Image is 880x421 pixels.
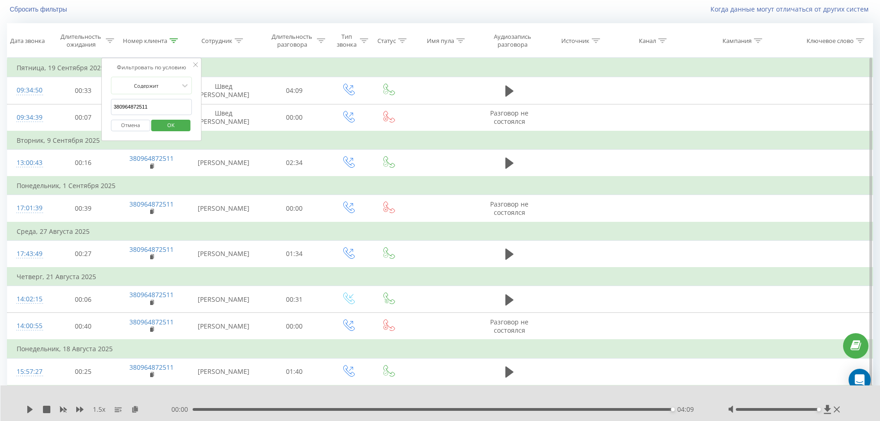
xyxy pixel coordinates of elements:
button: OK [152,120,191,131]
a: 380964872511 [129,154,174,163]
a: 380964872511 [129,317,174,326]
a: 380964872511 [129,200,174,208]
div: Имя пула [427,37,454,45]
td: Пятница, 19 Сентября 2025 [7,59,873,77]
div: Статус [377,37,396,45]
td: Швед [PERSON_NAME] [186,77,261,104]
td: Вторник, 9 Сентября 2025 [7,131,873,150]
a: 380964872511 [129,363,174,372]
span: OK [158,118,184,132]
div: Номер клиента [123,37,167,45]
a: Когда данные могут отличаться от других систем [710,5,873,13]
td: 01:40 [261,358,328,385]
div: Сотрудник [201,37,232,45]
div: 17:43:49 [17,245,41,263]
a: 380964872511 [129,245,174,254]
div: Канал [639,37,656,45]
td: 00:00 [261,313,328,340]
td: 00:40 [50,313,117,340]
div: Accessibility label [817,408,821,411]
div: Аудиозапись разговора [486,33,539,49]
td: Швед [PERSON_NAME] [186,104,261,131]
td: [PERSON_NAME] [186,149,261,177]
td: 00:07 [50,104,117,131]
td: 00:25 [50,358,117,385]
span: 04:09 [677,405,694,414]
div: Ключевое слово [807,37,854,45]
div: 09:34:50 [17,81,41,99]
td: 00:00 [261,104,328,131]
div: 14:00:55 [17,317,41,335]
div: Кампания [722,37,752,45]
button: Сбросить фильтры [7,5,72,13]
td: [PERSON_NAME] [186,240,261,268]
div: Длительность ожидания [58,33,104,49]
button: Отмена [111,120,150,131]
span: 1.5 x [93,405,105,414]
div: Accessibility label [671,408,674,411]
td: 04:09 [261,77,328,104]
div: 17:01:39 [17,199,41,217]
td: 02:34 [261,149,328,177]
td: 00:27 [50,240,117,268]
div: Тип звонка [336,33,358,49]
div: Источник [561,37,589,45]
td: Понедельник, 1 Сентября 2025 [7,177,873,195]
td: 00:00 [261,195,328,222]
span: Разговор не состоялся [490,109,528,126]
td: 00:16 [50,149,117,177]
div: 15:57:27 [17,363,41,381]
div: Длительность разговора [269,33,315,49]
div: Дата звонка [10,37,45,45]
td: Четверг, 21 Августа 2025 [7,268,873,286]
span: Разговор не состоялся [490,200,528,217]
span: 00:00 [171,405,193,414]
td: [PERSON_NAME] [186,358,261,385]
td: 00:39 [50,195,117,222]
span: Разговор не состоялся [490,317,528,335]
td: 00:33 [50,77,117,104]
td: 00:06 [50,286,117,313]
td: [PERSON_NAME] [186,313,261,340]
div: Open Intercom Messenger [849,369,871,391]
a: 380964872511 [129,290,174,299]
td: Среда, 27 Августа 2025 [7,222,873,241]
div: 09:34:39 [17,109,41,127]
div: 13:00:43 [17,154,41,172]
td: 00:31 [261,286,328,313]
input: Введите значение [111,99,192,115]
td: 01:34 [261,240,328,268]
td: [PERSON_NAME] [186,286,261,313]
div: 14:02:15 [17,290,41,308]
td: [PERSON_NAME] [186,195,261,222]
td: Понедельник, 18 Августа 2025 [7,340,873,358]
div: Фильтровать по условию [111,63,192,72]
